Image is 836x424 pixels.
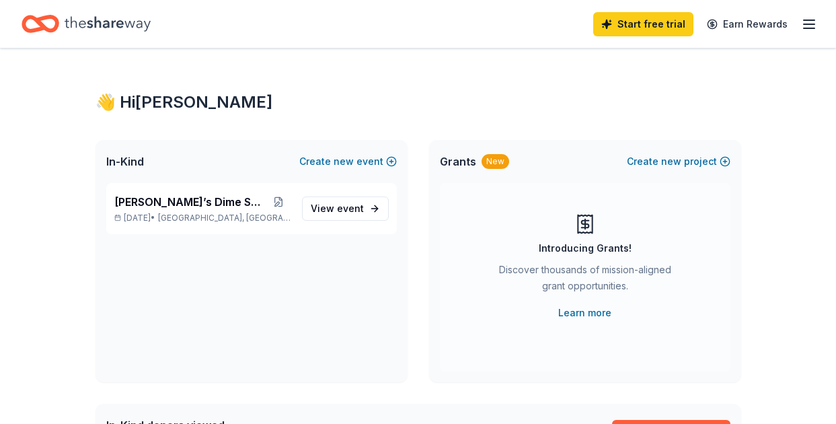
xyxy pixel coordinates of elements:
a: Learn more [558,305,611,321]
a: Earn Rewards [699,12,796,36]
div: Introducing Grants! [539,240,632,256]
a: Start free trial [593,12,693,36]
p: [DATE] • [114,213,291,223]
span: In-Kind [106,153,144,170]
a: View event [302,197,389,221]
span: Grants [440,153,476,170]
button: Createnewevent [299,153,397,170]
div: Discover thousands of mission-aligned grant opportunities. [494,262,677,299]
div: 👋 Hi [PERSON_NAME] [96,92,741,113]
span: [GEOGRAPHIC_DATA], [GEOGRAPHIC_DATA] [158,213,291,223]
span: [PERSON_NAME]’s Dime Squad [114,194,266,210]
span: new [661,153,681,170]
button: Createnewproject [627,153,730,170]
span: new [334,153,354,170]
span: event [337,203,364,214]
span: View [311,201,364,217]
a: Home [22,8,151,40]
div: New [482,154,509,169]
